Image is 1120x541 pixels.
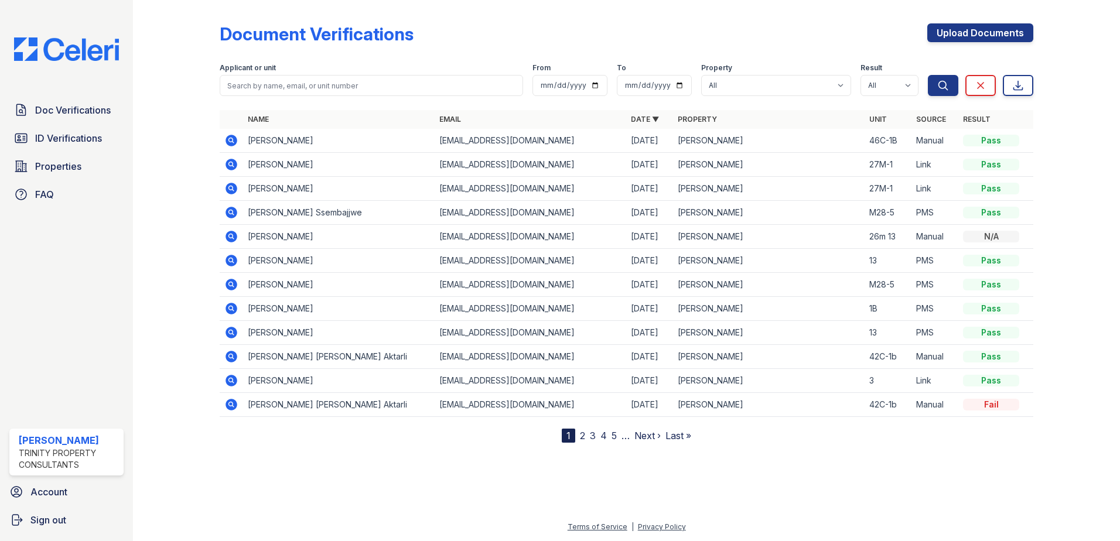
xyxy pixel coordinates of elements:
[435,129,626,153] td: [EMAIL_ADDRESS][DOMAIN_NAME]
[911,393,958,417] td: Manual
[19,447,119,471] div: Trinity Property Consultants
[911,249,958,273] td: PMS
[911,369,958,393] td: Link
[626,177,673,201] td: [DATE]
[911,177,958,201] td: Link
[911,201,958,225] td: PMS
[673,201,865,225] td: [PERSON_NAME]
[35,103,111,117] span: Doc Verifications
[678,115,717,124] a: Property
[963,375,1019,386] div: Pass
[590,430,596,441] a: 3
[220,63,276,73] label: Applicant or unit
[673,225,865,249] td: [PERSON_NAME]
[626,249,673,273] td: [DATE]
[963,399,1019,410] div: Fail
[634,430,661,441] a: Next ›
[626,273,673,297] td: [DATE]
[220,23,414,44] div: Document Verifications
[865,273,911,297] td: M28-5
[243,345,435,369] td: [PERSON_NAME] [PERSON_NAME] Aktarli
[911,321,958,345] td: PMS
[9,98,124,122] a: Doc Verifications
[435,321,626,345] td: [EMAIL_ADDRESS][DOMAIN_NAME]
[673,129,865,153] td: [PERSON_NAME]
[35,187,54,201] span: FAQ
[626,129,673,153] td: [DATE]
[626,393,673,417] td: [DATE]
[243,177,435,201] td: [PERSON_NAME]
[435,225,626,249] td: [EMAIL_ADDRESS][DOMAIN_NAME]
[963,303,1019,314] div: Pass
[963,135,1019,146] div: Pass
[30,513,66,527] span: Sign out
[220,75,523,96] input: Search by name, email, or unit number
[865,297,911,321] td: 1B
[9,183,124,206] a: FAQ
[626,321,673,345] td: [DATE]
[963,183,1019,194] div: Pass
[5,37,128,61] img: CE_Logo_Blue-a8612792a0a2168367f1c8372b55b34899dd931a85d93a1a3d3e32e68fde9ad4.png
[5,508,128,532] a: Sign out
[963,327,1019,338] div: Pass
[532,63,551,73] label: From
[612,430,617,441] a: 5
[911,273,958,297] td: PMS
[626,153,673,177] td: [DATE]
[911,225,958,249] td: Manual
[673,321,865,345] td: [PERSON_NAME]
[626,297,673,321] td: [DATE]
[963,159,1019,170] div: Pass
[673,345,865,369] td: [PERSON_NAME]
[673,393,865,417] td: [PERSON_NAME]
[665,430,691,441] a: Last »
[673,297,865,321] td: [PERSON_NAME]
[9,126,124,150] a: ID Verifications
[701,63,732,73] label: Property
[243,321,435,345] td: [PERSON_NAME]
[243,201,435,225] td: [PERSON_NAME] Ssembajjwe
[435,369,626,393] td: [EMAIL_ADDRESS][DOMAIN_NAME]
[861,63,882,73] label: Result
[435,297,626,321] td: [EMAIL_ADDRESS][DOMAIN_NAME]
[30,485,67,499] span: Account
[5,480,128,504] a: Account
[19,433,119,447] div: [PERSON_NAME]
[865,153,911,177] td: 27M-1
[673,249,865,273] td: [PERSON_NAME]
[35,131,102,145] span: ID Verifications
[435,201,626,225] td: [EMAIL_ADDRESS][DOMAIN_NAME]
[600,430,607,441] a: 4
[869,115,887,124] a: Unit
[963,279,1019,290] div: Pass
[626,225,673,249] td: [DATE]
[9,155,124,178] a: Properties
[631,522,634,531] div: |
[963,207,1019,218] div: Pass
[435,393,626,417] td: [EMAIL_ADDRESS][DOMAIN_NAME]
[435,345,626,369] td: [EMAIL_ADDRESS][DOMAIN_NAME]
[562,429,575,443] div: 1
[963,115,991,124] a: Result
[243,249,435,273] td: [PERSON_NAME]
[626,345,673,369] td: [DATE]
[248,115,269,124] a: Name
[35,159,81,173] span: Properties
[963,351,1019,362] div: Pass
[243,225,435,249] td: [PERSON_NAME]
[963,231,1019,242] div: N/A
[916,115,946,124] a: Source
[865,369,911,393] td: 3
[911,153,958,177] td: Link
[865,249,911,273] td: 13
[435,177,626,201] td: [EMAIL_ADDRESS][DOMAIN_NAME]
[626,201,673,225] td: [DATE]
[638,522,686,531] a: Privacy Policy
[622,429,630,443] span: …
[626,369,673,393] td: [DATE]
[673,153,865,177] td: [PERSON_NAME]
[911,345,958,369] td: Manual
[568,522,627,531] a: Terms of Service
[911,129,958,153] td: Manual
